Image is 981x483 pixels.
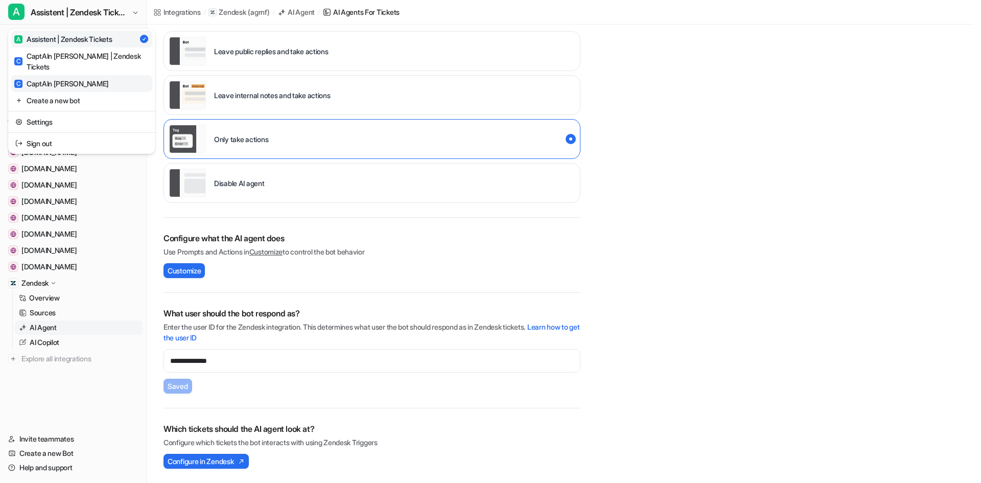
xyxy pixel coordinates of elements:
[8,29,155,154] div: AAssistent | Zendesk Tickets
[14,80,22,88] span: C
[14,35,22,43] span: A
[11,135,152,152] a: Sign out
[31,5,129,19] span: Assistent | Zendesk Tickets
[11,92,152,109] a: Create a new bot
[14,51,149,72] div: CaptAIn [PERSON_NAME] | Zendesk Tickets
[11,113,152,130] a: Settings
[15,138,22,149] img: reset
[15,95,22,106] img: reset
[14,57,22,65] span: C
[15,117,22,127] img: reset
[8,4,25,20] span: A
[14,34,112,44] div: Assistent | Zendesk Tickets
[14,78,109,89] div: CaptAIn [PERSON_NAME]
